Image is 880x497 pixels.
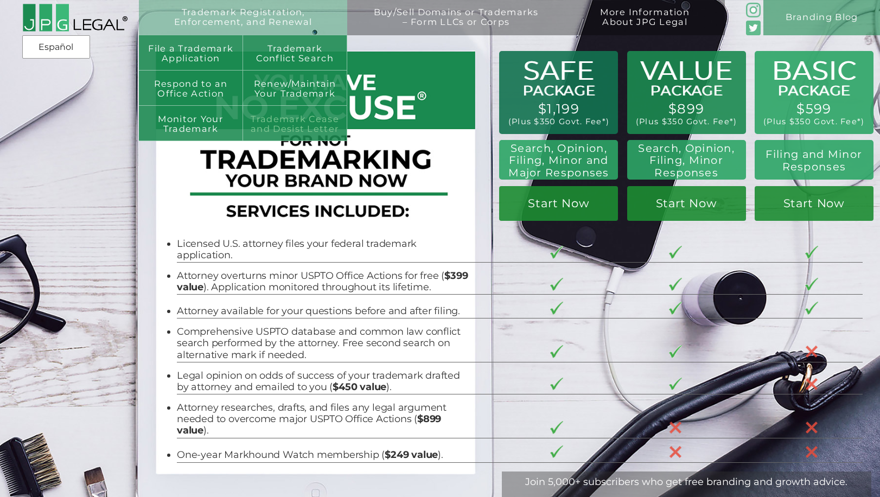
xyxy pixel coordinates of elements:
[669,246,682,259] img: checkmark-border-3.png
[550,421,563,434] img: checkmark-border-3.png
[243,35,347,71] a: Trademark Conflict Search
[805,421,818,434] img: X-30-3.png
[347,8,565,43] a: Buy/Sell Domains or Trademarks– Form LLCs or Corps
[805,445,818,458] img: X-30-3.png
[550,345,563,358] img: checkmark-border-3.png
[243,71,347,106] a: Renew/Maintain Your Trademark
[502,476,871,487] div: Join 5,000+ subscribers who get free branding and growth advice.
[139,71,243,106] a: Respond to an Office Action
[177,402,474,436] li: Attorney researches, drafts, and files any legal argument needed to overcome major USPTO Office A...
[550,302,563,315] img: checkmark-border-3.png
[669,378,682,391] img: checkmark-border-3.png
[634,142,739,179] h2: Search, Opinion, Filing, Minor Responses
[25,37,87,57] a: Español
[805,278,818,291] img: checkmark-border-3.png
[177,270,468,292] b: $399 value
[177,449,474,460] li: One-year Markhound Watch membership ( ).
[499,186,618,221] a: Start Now
[805,246,818,259] img: checkmark-border-3.png
[550,246,563,259] img: checkmark-border-3.png
[805,378,818,391] img: X-30-3.png
[746,21,761,35] img: Twitter_Social_Icon_Rounded_Square_Color-mid-green3-90.png
[385,449,438,460] b: $249 value
[177,305,474,316] li: Attorney available for your questions before and after filing.
[505,142,613,179] h2: Search, Opinion, Filing, Minor and Major Responses
[177,270,474,292] li: Attorney overturns minor USPTO Office Actions for free ( ). Application monitored throughout its ...
[177,369,474,392] li: Legal opinion on odds of success of your trademark drafted by attorney and emailed to you ( ).
[22,3,128,32] img: 2016-logo-black-letters-3-r.png
[669,302,682,315] img: checkmark-border-3.png
[574,8,716,43] a: More InformationAbout JPG Legal
[669,445,682,458] img: X-30-3.png
[148,8,338,43] a: Trademark Registration,Enforcement, and Renewal
[805,302,818,315] img: checkmark-border-3.png
[762,148,866,173] h2: Filing and Minor Responses
[746,3,761,17] img: glyph-logo_May2016-green3-90.png
[627,186,746,221] a: Start Now
[139,106,243,141] a: Monitor Your Trademark
[669,345,682,358] img: checkmark-border-3.png
[243,106,347,141] a: Trademark Cease and Desist Letter
[669,421,682,434] img: X-30-3.png
[333,381,386,392] b: $450 value
[177,326,474,360] li: Comprehensive USPTO database and common law conflict search performed by the attorney. Free secon...
[550,445,563,458] img: checkmark-border-3.png
[177,238,474,260] li: Licensed U.S. attorney files your federal trademark application.
[177,413,441,436] b: $899 value
[139,35,243,71] a: File a Trademark Application
[550,278,563,291] img: checkmark-border-3.png
[669,278,682,291] img: checkmark-border-3.png
[805,345,818,358] img: X-30-3.png
[755,186,873,221] a: Start Now
[550,378,563,391] img: checkmark-border-3.png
